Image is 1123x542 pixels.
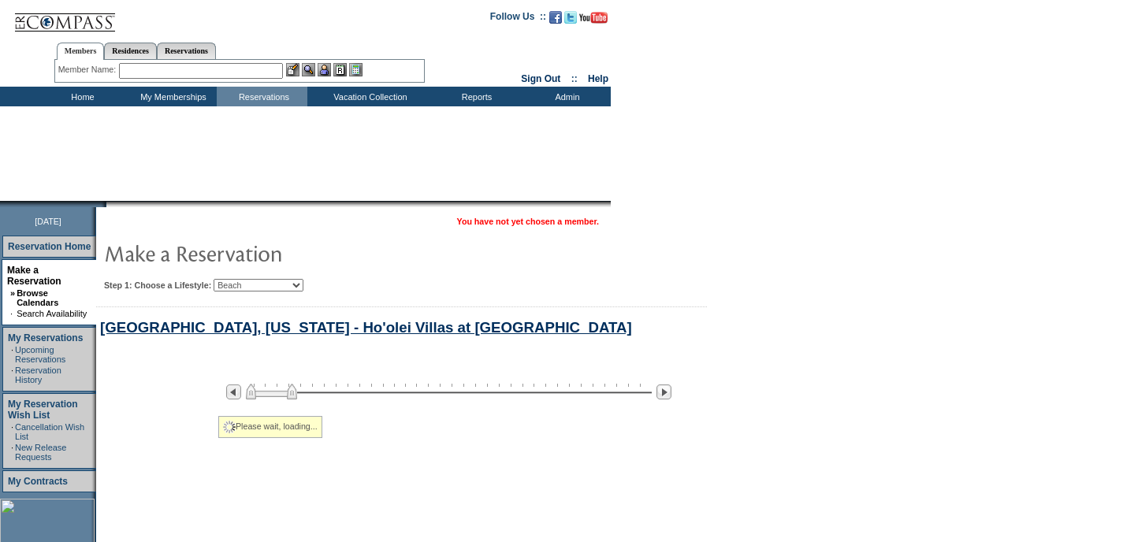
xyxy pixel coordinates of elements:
b: » [10,288,15,298]
a: Become our fan on Facebook [549,16,562,25]
td: · [11,366,13,384]
img: b_edit.gif [286,63,299,76]
td: Reservations [217,87,307,106]
a: Follow us on Twitter [564,16,577,25]
td: My Memberships [126,87,217,106]
td: Reports [429,87,520,106]
img: pgTtlMakeReservation.gif [104,237,419,269]
span: [DATE] [35,217,61,226]
img: spinner2.gif [223,421,236,433]
a: Search Availability [17,309,87,318]
img: b_calculator.gif [349,63,363,76]
img: Reservations [333,63,347,76]
span: :: [571,73,578,84]
div: Please wait, loading... [218,416,322,438]
img: Become our fan on Facebook [549,11,562,24]
a: [GEOGRAPHIC_DATA], [US_STATE] - Ho'olei Villas at [GEOGRAPHIC_DATA] [100,319,632,336]
td: Admin [520,87,611,106]
td: Vacation Collection [307,87,429,106]
img: promoShadowLeftCorner.gif [101,201,106,207]
a: New Release Requests [15,443,66,462]
img: Next [656,384,671,399]
img: Previous [226,384,241,399]
a: Reservation History [15,366,61,384]
a: My Reservation Wish List [8,399,78,421]
a: My Reservations [8,332,83,343]
td: Follow Us :: [490,9,546,28]
td: · [11,443,13,462]
td: · [11,422,13,441]
img: Follow us on Twitter [564,11,577,24]
a: My Contracts [8,476,68,487]
div: Member Name: [58,63,119,76]
a: Cancellation Wish List [15,422,84,441]
a: Residences [104,43,157,59]
td: · [11,345,13,364]
a: Reservation Home [8,241,91,252]
a: Browse Calendars [17,288,58,307]
img: View [302,63,315,76]
td: · [10,309,15,318]
a: Sign Out [521,73,560,84]
img: Subscribe to our YouTube Channel [579,12,608,24]
a: Help [588,73,608,84]
a: Subscribe to our YouTube Channel [579,16,608,25]
img: Impersonate [318,63,331,76]
a: Make a Reservation [7,265,61,287]
b: Step 1: Choose a Lifestyle: [104,280,211,290]
a: Upcoming Reservations [15,345,65,364]
a: Reservations [157,43,216,59]
a: Members [57,43,105,60]
td: Home [35,87,126,106]
img: blank.gif [106,201,108,207]
span: You have not yet chosen a member. [457,217,599,226]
